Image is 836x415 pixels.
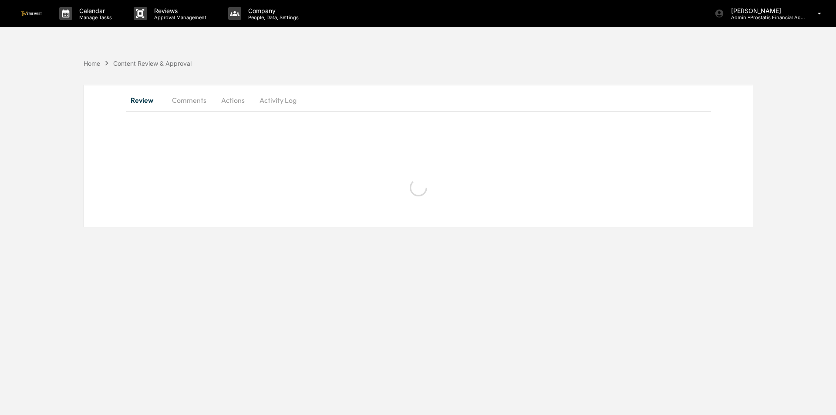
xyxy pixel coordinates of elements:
p: Approval Management [147,14,211,20]
p: Company [241,7,303,14]
div: Content Review & Approval [113,60,192,67]
p: Reviews [147,7,211,14]
img: logo [21,11,42,15]
p: Admin • Prostatis Financial Advisors [724,14,805,20]
p: [PERSON_NAME] [724,7,805,14]
p: Calendar [72,7,116,14]
button: Activity Log [253,90,303,111]
div: Home [84,60,100,67]
button: Review [126,90,165,111]
p: People, Data, Settings [241,14,303,20]
div: secondary tabs example [126,90,711,111]
p: Manage Tasks [72,14,116,20]
button: Actions [213,90,253,111]
button: Comments [165,90,213,111]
